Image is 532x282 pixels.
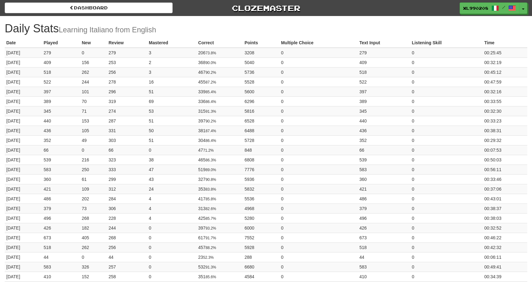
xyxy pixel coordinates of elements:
[147,242,197,252] td: 0
[280,77,358,87] td: 0
[206,80,216,84] small: 87.2%
[5,213,42,223] td: [DATE]
[5,184,42,194] td: [DATE]
[107,194,147,203] td: 284
[5,48,42,58] td: [DATE]
[5,38,42,48] th: Date
[147,67,197,77] td: 3
[5,135,42,145] td: [DATE]
[243,145,280,155] td: 848
[5,145,42,155] td: [DATE]
[80,77,107,87] td: 244
[80,184,107,194] td: 109
[358,87,410,96] td: 397
[80,96,107,106] td: 70
[243,87,280,96] td: 5600
[243,213,280,223] td: 5280
[280,38,358,48] th: Multiple Choice
[107,96,147,106] td: 319
[80,116,107,126] td: 153
[42,87,80,96] td: 397
[410,165,483,174] td: 0
[107,48,147,58] td: 279
[107,184,147,194] td: 312
[206,129,216,133] small: 87.4%
[197,262,243,272] td: 532
[147,57,197,67] td: 2
[410,116,483,126] td: 0
[182,3,350,14] a: Clozemaster
[80,57,107,67] td: 156
[107,87,147,96] td: 296
[147,223,197,233] td: 0
[483,203,527,213] td: 00:38:37
[197,184,243,194] td: 353
[80,48,107,58] td: 0
[410,194,483,203] td: 0
[42,213,80,223] td: 496
[107,57,147,67] td: 253
[280,67,358,77] td: 0
[42,203,80,213] td: 379
[463,5,488,11] span: XL990208
[206,177,216,182] small: 90.8%
[197,96,243,106] td: 336
[410,96,483,106] td: 0
[147,262,197,272] td: 0
[243,262,280,272] td: 6680
[42,116,80,126] td: 440
[5,126,42,135] td: [DATE]
[197,155,243,165] td: 465
[42,126,80,135] td: 436
[197,223,243,233] td: 397
[206,70,216,75] small: 90.2%
[107,77,147,87] td: 278
[42,106,80,116] td: 345
[80,155,107,165] td: 216
[206,138,216,143] small: 86.4%
[42,145,80,155] td: 66
[147,116,197,126] td: 51
[358,174,410,184] td: 360
[483,116,527,126] td: 00:33:23
[243,135,280,145] td: 5728
[107,145,147,155] td: 66
[358,262,410,272] td: 583
[107,165,147,174] td: 333
[358,155,410,165] td: 539
[483,77,527,87] td: 00:47:59
[410,262,483,272] td: 0
[483,87,527,96] td: 00:32:16
[502,5,505,9] span: /
[197,77,243,87] td: 455
[197,233,243,242] td: 617
[42,135,80,145] td: 352
[42,223,80,233] td: 426
[147,174,197,184] td: 43
[197,145,243,155] td: 47
[197,67,243,77] td: 467
[206,61,216,65] small: 90.0%
[483,38,527,48] th: Time
[147,38,197,48] th: Mastered
[460,3,519,14] a: XL990208 /
[42,67,80,77] td: 518
[107,213,147,223] td: 228
[5,203,42,213] td: [DATE]
[203,148,214,153] small: 71.2%
[42,242,80,252] td: 518
[483,155,527,165] td: 00:50:03
[280,57,358,67] td: 0
[483,184,527,194] td: 00:37:06
[280,145,358,155] td: 0
[358,194,410,203] td: 486
[80,194,107,203] td: 202
[243,155,280,165] td: 6808
[80,233,107,242] td: 405
[80,272,107,281] td: 152
[280,126,358,135] td: 0
[147,48,197,58] td: 3
[483,145,527,155] td: 00:07:53
[206,197,216,201] small: 85.8%
[197,165,243,174] td: 519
